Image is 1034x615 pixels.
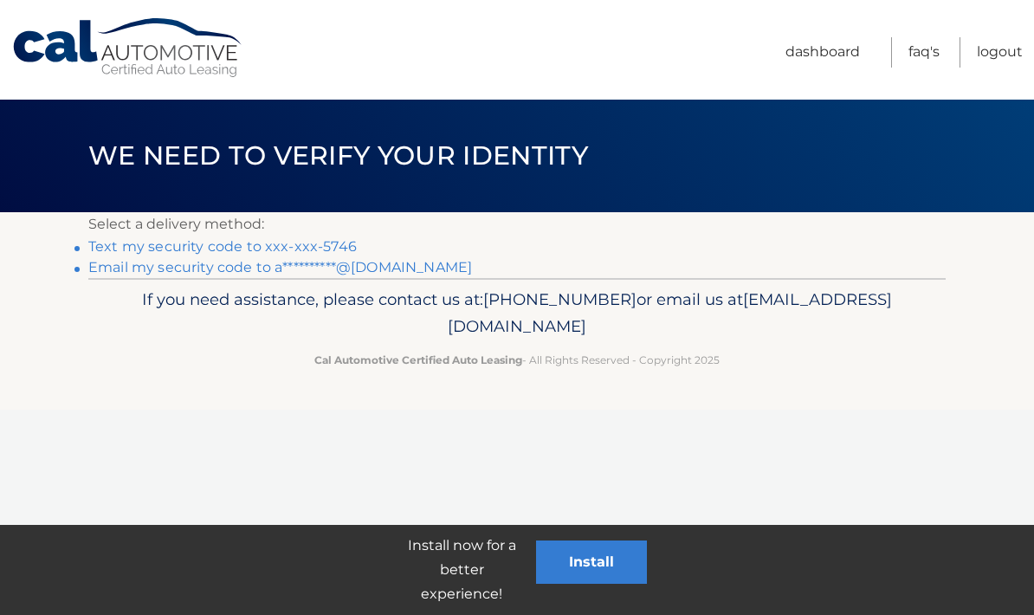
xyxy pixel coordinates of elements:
a: Cal Automotive [11,17,245,79]
a: FAQ's [908,37,940,68]
p: Select a delivery method: [88,212,946,236]
span: [PHONE_NUMBER] [483,289,637,309]
span: We need to verify your identity [88,139,588,172]
p: Install now for a better experience! [387,534,536,606]
p: - All Rights Reserved - Copyright 2025 [100,351,934,369]
strong: Cal Automotive Certified Auto Leasing [314,353,522,366]
a: Dashboard [785,37,860,68]
p: If you need assistance, please contact us at: or email us at [100,286,934,341]
button: Install [536,541,647,584]
a: Email my security code to a**********@[DOMAIN_NAME] [88,259,472,275]
a: Logout [977,37,1023,68]
a: Text my security code to xxx-xxx-5746 [88,238,357,255]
